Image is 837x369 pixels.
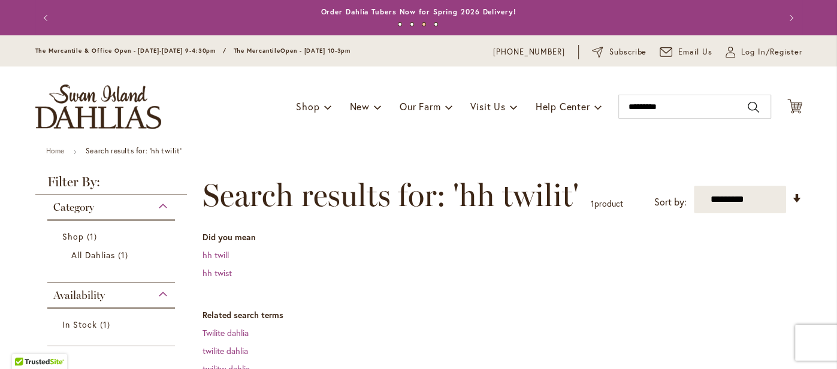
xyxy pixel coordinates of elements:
[536,100,590,113] span: Help Center
[203,249,229,261] a: hh twill
[62,231,84,242] span: Shop
[660,46,712,58] a: Email Us
[35,176,188,195] strong: Filter By:
[203,309,802,321] dt: Related search terms
[349,100,369,113] span: New
[410,22,414,26] button: 2 of 4
[434,22,438,26] button: 4 of 4
[398,22,402,26] button: 1 of 4
[53,289,105,302] span: Availability
[591,198,594,209] span: 1
[46,146,65,155] a: Home
[203,345,248,356] a: twilite dahlia
[678,46,712,58] span: Email Us
[203,267,232,279] a: hh twist
[100,318,113,331] span: 1
[118,249,131,261] span: 1
[203,177,579,213] span: Search results for: 'hh twilit'
[35,47,281,55] span: The Mercantile & Office Open - [DATE]-[DATE] 9-4:30pm / The Mercantile
[321,7,516,16] a: Order Dahlia Tubers Now for Spring 2026 Delivery!
[35,84,161,129] a: store logo
[654,191,687,213] label: Sort by:
[778,6,802,30] button: Next
[400,100,440,113] span: Our Farm
[71,249,116,261] span: All Dahlias
[609,46,647,58] span: Subscribe
[280,47,350,55] span: Open - [DATE] 10-3pm
[62,319,97,330] span: In Stock
[296,100,319,113] span: Shop
[592,46,646,58] a: Subscribe
[87,230,100,243] span: 1
[62,230,164,243] a: Shop
[86,146,182,155] strong: Search results for: 'hh twilit'
[203,231,802,243] dt: Did you mean
[470,100,505,113] span: Visit Us
[203,327,249,338] a: Twilite dahlia
[591,194,623,213] p: product
[71,249,155,261] a: All Dahlias
[726,46,802,58] a: Log In/Register
[53,201,94,214] span: Category
[741,46,802,58] span: Log In/Register
[422,22,426,26] button: 3 of 4
[493,46,566,58] a: [PHONE_NUMBER]
[35,6,59,30] button: Previous
[9,326,43,360] iframe: Launch Accessibility Center
[62,318,164,331] a: In Stock 1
